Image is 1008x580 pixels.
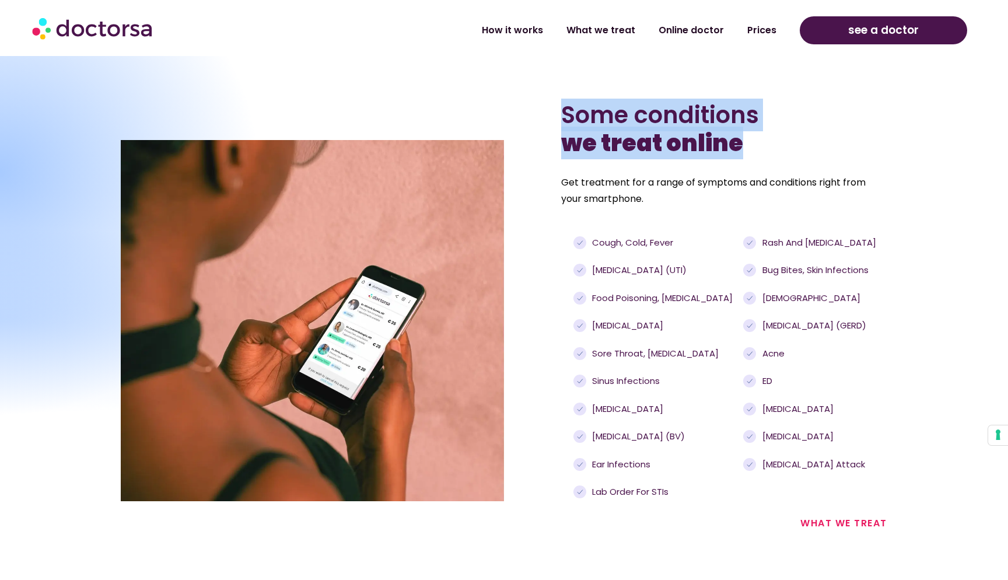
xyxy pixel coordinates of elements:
[470,17,555,44] a: How it works
[561,174,887,207] p: Get treatment for a range of symptoms and conditions right from your smartphone.
[743,292,877,305] a: [DEMOGRAPHIC_DATA]
[561,101,887,157] h2: Some conditions
[555,17,647,44] a: What we treat
[573,292,737,305] a: Food poisoning, [MEDICAL_DATA]
[647,17,736,44] a: Online doctor
[759,264,869,277] span: Bug bites, skin infections
[589,292,733,305] span: Food poisoning, [MEDICAL_DATA]
[589,264,687,277] span: [MEDICAL_DATA] (UTI)
[589,430,685,443] span: [MEDICAL_DATA] (BV)
[573,458,737,471] a: Ear infections
[589,375,660,388] span: Sinus infections
[573,375,737,388] a: Sinus infections
[743,264,877,277] a: Bug bites, skin infections
[800,16,967,44] a: see a doctor
[573,403,737,416] a: [MEDICAL_DATA]
[589,319,663,333] span: [MEDICAL_DATA]
[848,21,919,40] span: see a doctor
[573,264,737,277] a: [MEDICAL_DATA] (UTI)
[561,127,743,159] b: we treat online
[743,458,877,471] a: [MEDICAL_DATA] attack
[589,236,673,250] span: Cough, cold, fever
[759,236,876,250] span: Rash and [MEDICAL_DATA]
[589,403,663,416] span: [MEDICAL_DATA]
[262,17,788,44] nav: Menu
[736,17,788,44] a: Prices
[800,516,887,530] a: what we treat
[759,458,865,471] span: [MEDICAL_DATA] attack
[759,319,866,333] span: [MEDICAL_DATA] (GERD)
[589,347,719,361] span: Sore throat, [MEDICAL_DATA]
[743,236,877,250] a: Rash and [MEDICAL_DATA]
[573,236,737,250] a: Cough, cold, fever
[759,347,785,361] span: Acne
[573,319,737,333] a: [MEDICAL_DATA]
[743,347,877,361] a: Acne
[573,430,737,443] a: [MEDICAL_DATA] (BV)
[589,458,650,471] span: Ear infections
[759,403,834,416] span: [MEDICAL_DATA]
[759,375,772,388] span: ED
[759,430,834,443] span: [MEDICAL_DATA]
[589,485,668,499] span: Lab order for STIs
[573,347,737,361] a: Sore throat, [MEDICAL_DATA]
[988,425,1008,445] button: Your consent preferences for tracking technologies
[759,292,860,305] span: [DEMOGRAPHIC_DATA]
[743,430,877,443] a: [MEDICAL_DATA]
